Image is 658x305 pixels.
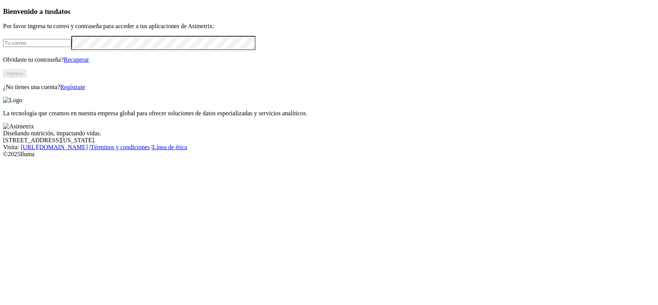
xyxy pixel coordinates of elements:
a: Recuperar [64,56,89,63]
div: © 2025 Iluma [3,151,655,158]
a: [URL][DOMAIN_NAME] [21,144,88,150]
p: La tecnología que creamos en nuestra empresa global para ofrecer soluciones de datos especializad... [3,110,655,117]
h3: Bienvenido a tus [3,7,655,16]
div: [STREET_ADDRESS][US_STATE]. [3,137,655,144]
p: Por favor ingresa tu correo y contraseña para acceder a tus aplicaciones de Asimetrix: [3,23,655,30]
img: Asimetrix [3,123,34,130]
div: Visita : | | [3,144,655,151]
div: Diseñando nutrición, impactando vidas. [3,130,655,137]
span: datos [54,7,71,15]
a: Regístrate [60,84,85,90]
a: Términos y condiciones [91,144,150,150]
img: Logo [3,97,22,104]
button: Ingresa [3,69,26,78]
input: Tu correo [3,39,71,47]
a: Línea de ética [153,144,187,150]
p: Olvidaste tu contraseña? [3,56,655,63]
p: ¿No tienes una cuenta? [3,84,655,91]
